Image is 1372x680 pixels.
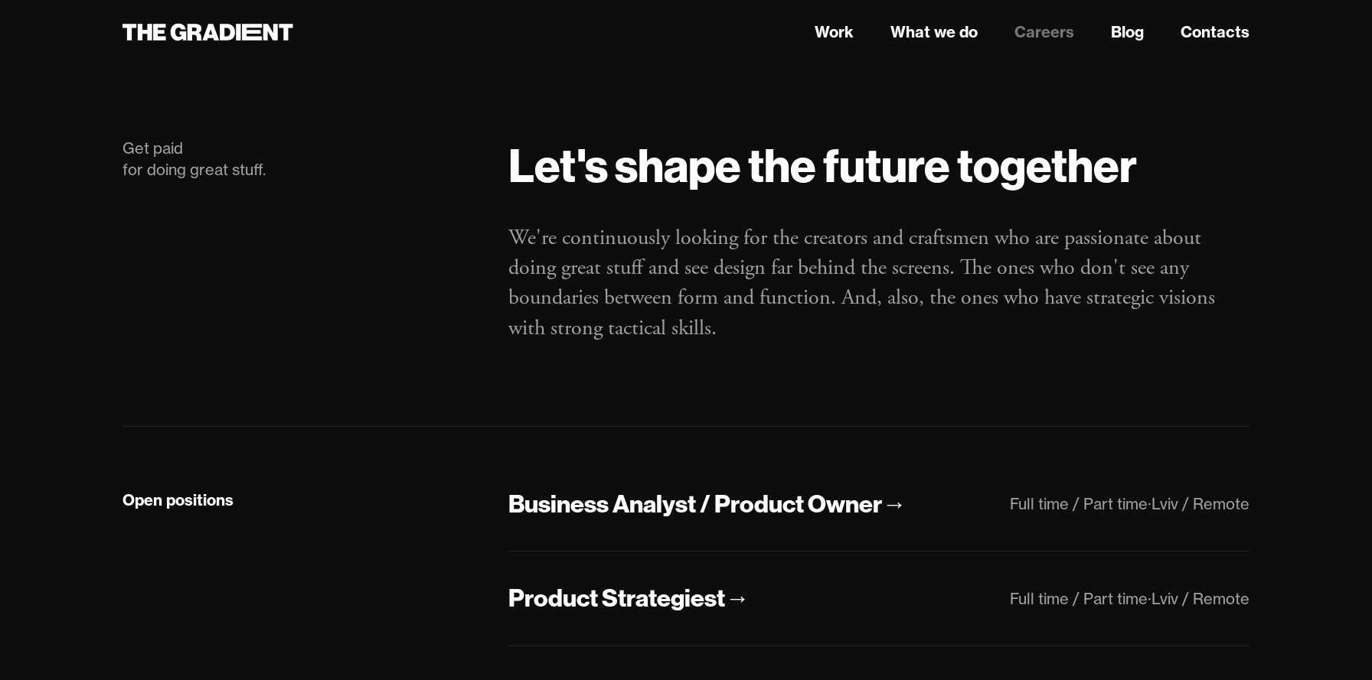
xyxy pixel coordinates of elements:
[815,21,854,44] a: Work
[725,582,750,614] div: →
[508,582,725,614] div: Product Strategiest
[1148,494,1151,513] div: ·
[1010,494,1148,513] div: Full time / Part time
[1148,589,1151,608] div: ·
[1151,589,1249,608] div: Lviv / Remote
[1151,494,1249,513] div: Lviv / Remote
[508,223,1249,343] p: We're continuously looking for the creators and craftsmen who are passionate about doing great st...
[508,488,906,521] a: Business Analyst / Product Owner→
[122,490,234,509] strong: Open positions
[508,136,1137,194] strong: Let's shape the future together
[1010,589,1148,608] div: Full time / Part time
[508,582,750,615] a: Product Strategiest→
[508,488,882,520] div: Business Analyst / Product Owner
[882,488,906,520] div: →
[122,138,478,181] div: Get paid for doing great stuff.
[1181,21,1249,44] a: Contacts
[890,21,978,44] a: What we do
[1111,21,1144,44] a: Blog
[1014,21,1074,44] a: Careers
